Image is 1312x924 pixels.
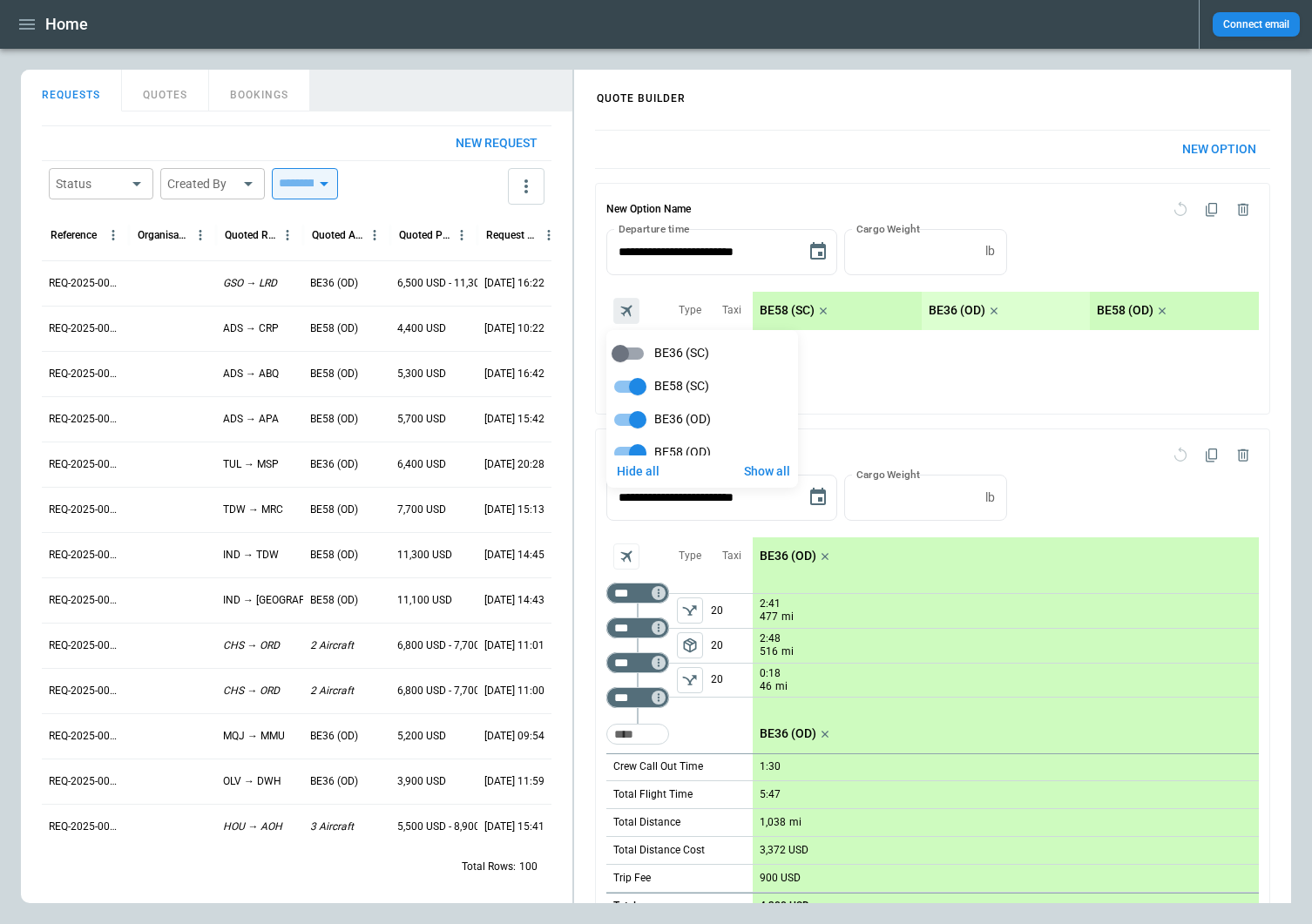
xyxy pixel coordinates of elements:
[739,459,795,484] button: Show all
[654,379,709,394] span: BE58 (SC)
[610,459,666,484] button: Hide all
[654,412,711,427] span: BE36 (OD)
[606,330,798,476] div: scrollable content
[654,445,711,460] span: BE58 (OD)
[654,346,709,361] span: BE36 (SC)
